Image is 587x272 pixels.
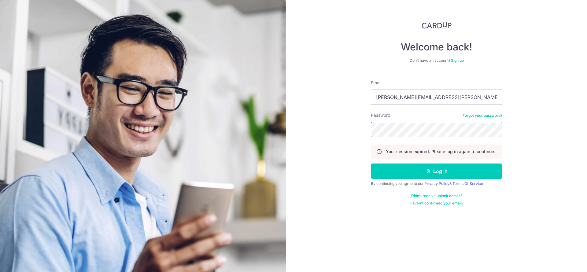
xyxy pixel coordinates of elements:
p: Your session expired. Please log in again to continue. [386,149,495,155]
label: Password [371,112,390,118]
a: Terms Of Service [452,181,483,186]
h4: Welcome back! [371,41,502,53]
a: Didn't receive unlock details? [411,193,462,198]
div: Don’t have an account? [371,58,502,63]
a: Sign up [451,58,464,63]
a: Haven't confirmed your email? [410,201,463,206]
a: Privacy Policy [424,181,449,186]
img: CardUp Logo [422,21,452,29]
input: Enter your Email [371,90,502,105]
label: Email [371,80,381,86]
a: Forgot your password? [463,113,502,118]
div: By continuing you agree to our & [371,181,502,186]
button: Log in [371,164,502,179]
